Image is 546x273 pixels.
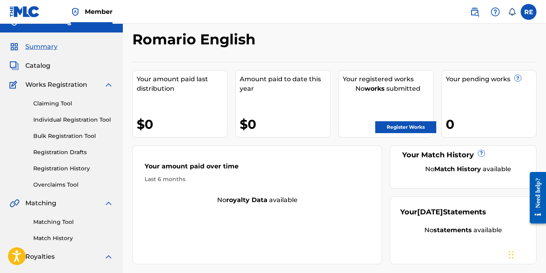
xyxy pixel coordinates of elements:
[400,150,526,160] div: Your Match History
[240,115,330,133] div: $0
[375,121,436,133] a: Register Works
[365,85,385,92] strong: works
[470,7,479,17] img: search
[33,116,113,124] a: Individual Registration Tool
[491,7,500,17] img: help
[343,84,433,94] div: No submitted
[137,115,227,133] div: $0
[400,225,526,235] div: No available
[487,4,503,20] div: Help
[33,132,113,140] a: Bulk Registration Tool
[400,207,486,218] div: Your Statements
[508,8,516,16] div: Notifications
[145,162,370,175] div: Your amount paid over time
[10,42,57,52] a: SummarySummary
[515,75,521,81] span: ?
[410,164,526,174] div: No available
[133,195,382,205] div: No available
[10,61,50,71] a: CatalogCatalog
[104,252,113,262] img: expand
[25,199,56,208] span: Matching
[417,208,443,216] span: [DATE]
[478,150,485,157] span: ?
[25,252,55,262] span: Royalties
[240,74,330,94] div: Amount paid to date this year
[446,74,536,84] div: Your pending works
[10,199,19,208] img: Matching
[506,235,546,273] iframe: Chat Widget
[104,199,113,208] img: expand
[509,243,514,267] div: Drag
[33,181,113,189] a: Overclaims Tool
[104,80,113,90] img: expand
[33,234,113,242] a: Match History
[521,4,536,20] div: User Menu
[433,226,472,234] strong: statements
[71,7,80,17] img: Top Rightsholder
[25,80,87,90] span: Works Registration
[226,196,267,204] strong: royalty data
[145,175,370,183] div: Last 6 months
[25,42,57,52] span: Summary
[10,80,20,90] img: Works Registration
[524,164,546,232] iframe: Resource Center
[25,61,50,71] span: Catalog
[10,61,19,71] img: Catalog
[446,115,536,133] div: 0
[33,99,113,108] a: Claiming Tool
[467,4,483,20] a: Public Search
[343,74,433,84] div: Your registered works
[33,164,113,173] a: Registration History
[10,6,40,17] img: MLC Logo
[33,218,113,226] a: Matching Tool
[10,42,19,52] img: Summary
[132,31,260,48] h2: Romario English
[137,74,227,94] div: Your amount paid last distribution
[434,165,481,173] strong: Match History
[33,148,113,157] a: Registration Drafts
[85,7,113,16] span: Member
